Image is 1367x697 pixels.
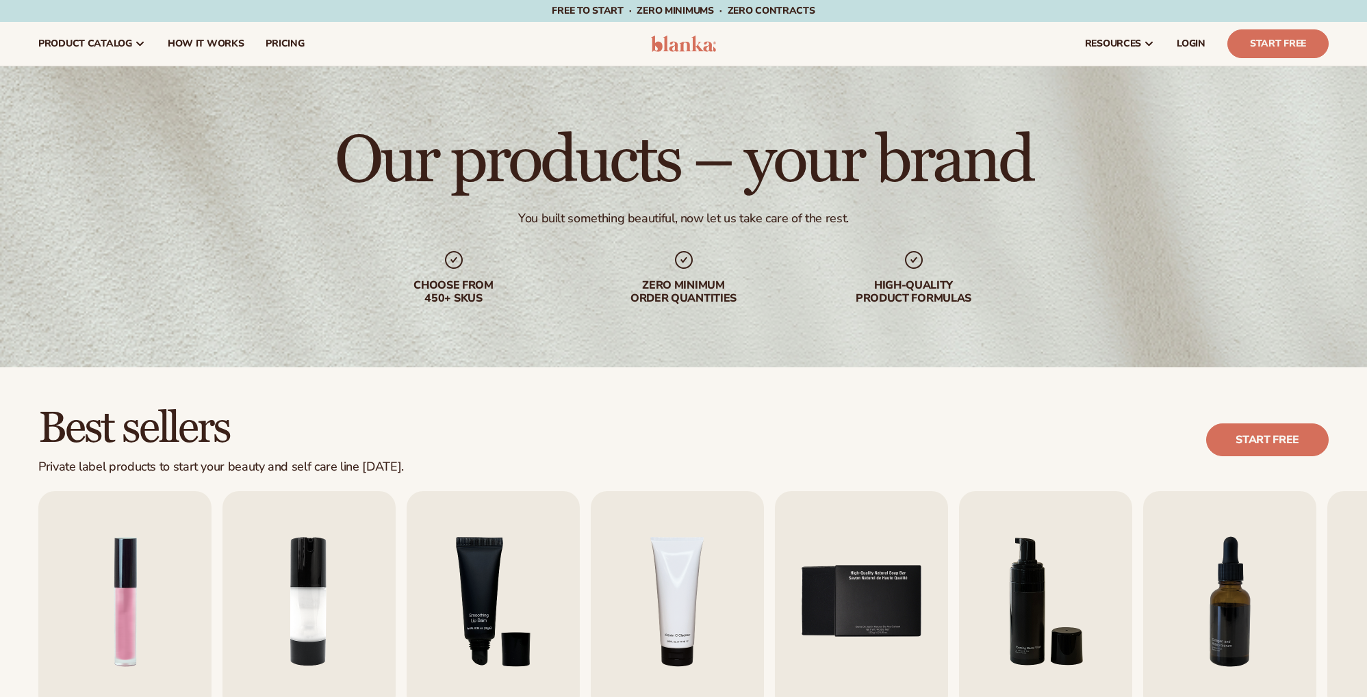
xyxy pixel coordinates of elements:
a: LOGIN [1166,22,1216,66]
div: You built something beautiful, now let us take care of the rest. [518,211,849,226]
a: How It Works [157,22,255,66]
span: How It Works [168,38,244,49]
span: product catalog [38,38,132,49]
div: Zero minimum order quantities [596,279,771,305]
a: product catalog [27,22,157,66]
h1: Our products – your brand [335,129,1032,194]
a: Start free [1206,423,1329,456]
span: Free to start · ZERO minimums · ZERO contracts [552,4,815,17]
h2: Best sellers [38,406,404,451]
a: Start Free [1227,29,1329,58]
a: pricing [255,22,315,66]
img: logo [651,36,716,52]
span: LOGIN [1177,38,1205,49]
a: resources [1074,22,1166,66]
div: Private label products to start your beauty and self care line [DATE]. [38,460,404,475]
div: High-quality product formulas [826,279,1001,305]
span: pricing [266,38,304,49]
span: resources [1085,38,1141,49]
div: Choose from 450+ Skus [366,279,541,305]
